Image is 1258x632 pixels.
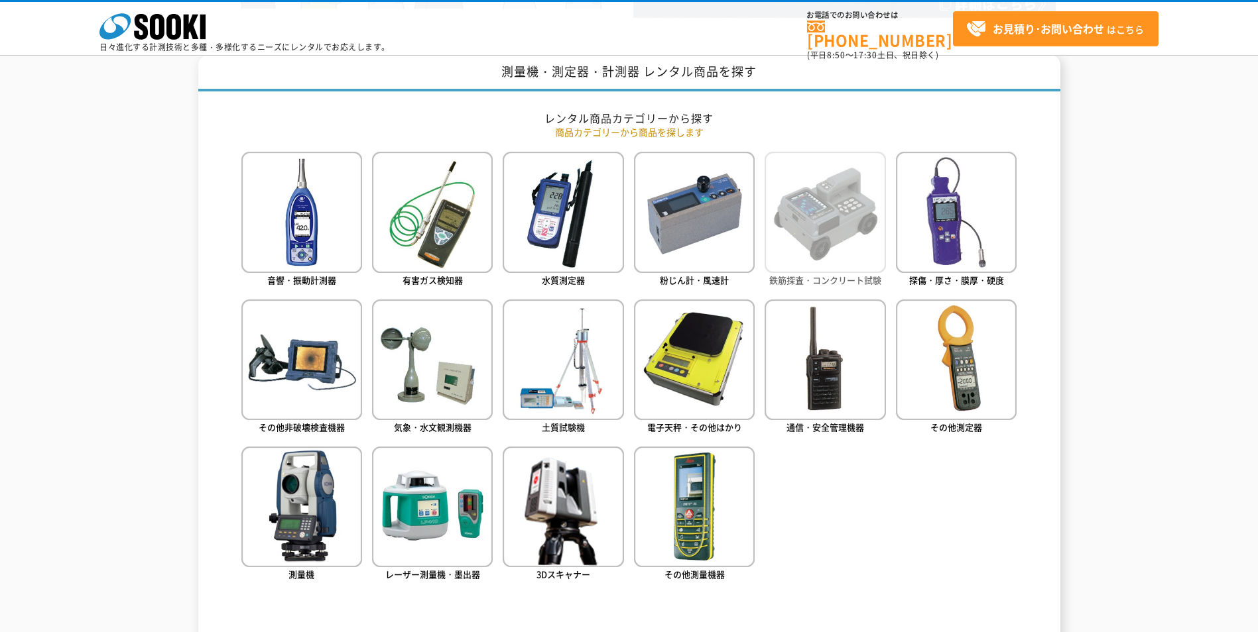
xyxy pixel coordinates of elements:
span: 測量機 [288,568,314,580]
a: 土質試験機 [503,299,623,437]
img: その他非破壊検査機器 [241,299,362,420]
a: その他測定器 [896,299,1017,437]
span: その他測量機器 [664,568,725,580]
a: 鉄筋探査・コンクリート試験 [765,152,885,289]
img: 電子天秤・その他はかり [634,299,755,420]
img: 音響・振動計測器 [241,152,362,272]
a: 電子天秤・その他はかり [634,299,755,437]
a: 気象・水文観測機器 [372,299,493,437]
span: レーザー測量機・墨出器 [385,568,480,580]
a: 有害ガス検知器 [372,152,493,289]
a: レーザー測量機・墨出器 [372,447,493,584]
span: 水質測定器 [542,274,585,286]
a: 粉じん計・風速計 [634,152,755,289]
span: 土質試験機 [542,421,585,433]
a: 音響・振動計測器 [241,152,362,289]
a: お見積り･お問い合わせはこちら [953,11,1159,46]
img: その他測定器 [896,299,1017,420]
h2: レンタル商品カテゴリーから探す [241,111,1017,125]
img: レーザー測量機・墨出器 [372,447,493,567]
span: 鉄筋探査・コンクリート試験 [769,274,881,286]
span: 17:30 [853,49,877,61]
span: その他測定器 [930,421,982,433]
span: その他非破壊検査機器 [259,421,345,433]
p: 日々進化する計測技術と多種・多様化するニーズにレンタルでお応えします。 [99,43,390,51]
span: (平日 ～ 土日、祝日除く) [807,49,938,61]
a: 通信・安全管理機器 [765,299,885,437]
img: 水質測定器 [503,152,623,272]
img: 有害ガス検知器 [372,152,493,272]
img: 探傷・厚さ・膜厚・硬度 [896,152,1017,272]
span: 3Dスキャナー [536,568,590,580]
span: お電話でのお問い合わせは [807,11,953,19]
span: 気象・水文観測機器 [394,421,472,433]
img: 土質試験機 [503,299,623,420]
p: 商品カテゴリーから商品を探します [241,125,1017,139]
a: 探傷・厚さ・膜厚・硬度 [896,152,1017,289]
img: その他測量機器 [634,447,755,567]
img: 通信・安全管理機器 [765,299,885,420]
span: 8:50 [827,49,846,61]
img: 3Dスキャナー [503,447,623,567]
span: 有害ガス検知器 [403,274,463,286]
img: 気象・水文観測機器 [372,299,493,420]
span: 音響・振動計測器 [267,274,336,286]
a: 3Dスキャナー [503,447,623,584]
a: 水質測定器 [503,152,623,289]
span: はこちら [966,19,1144,39]
img: 鉄筋探査・コンクリート試験 [765,152,885,272]
a: 測量機 [241,447,362,584]
a: その他非破壊検査機器 [241,299,362,437]
a: その他測量機器 [634,447,755,584]
span: 通信・安全管理機器 [786,421,864,433]
a: [PHONE_NUMBER] [807,21,953,48]
img: 粉じん計・風速計 [634,152,755,272]
span: 探傷・厚さ・膜厚・硬度 [909,274,1004,286]
img: 測量機 [241,447,362,567]
strong: お見積り･お問い合わせ [993,21,1104,36]
span: 粉じん計・風速計 [660,274,729,286]
span: 電子天秤・その他はかり [647,421,742,433]
h1: 測量機・測定器・計測器 レンタル商品を探す [198,55,1060,91]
